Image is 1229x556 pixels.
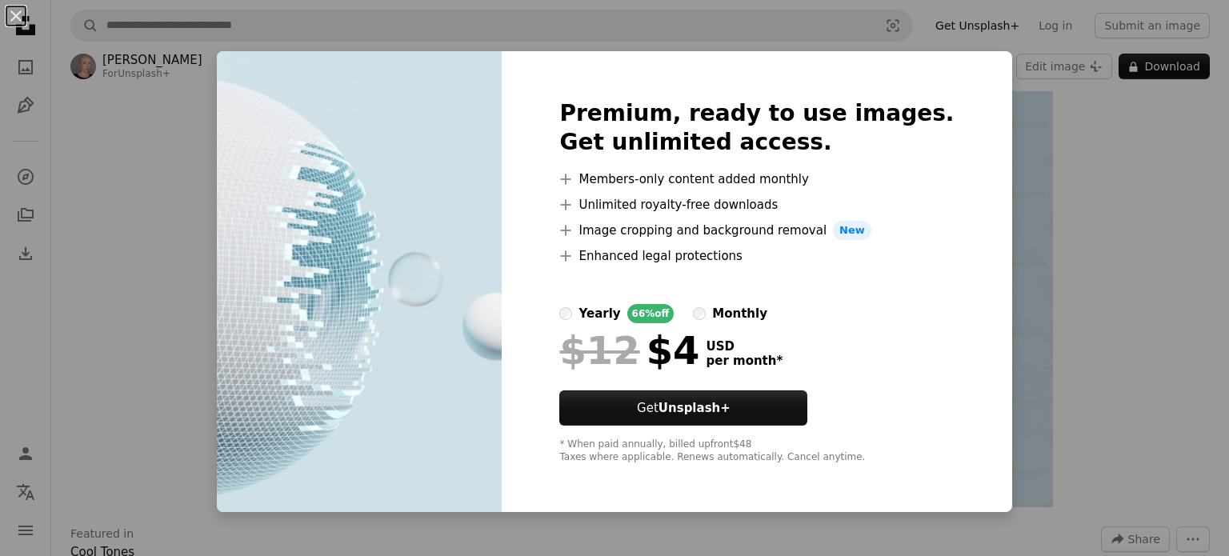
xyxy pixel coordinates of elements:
strong: Unsplash+ [659,401,731,415]
span: New [833,221,871,240]
span: per month * [706,354,783,368]
div: yearly [578,304,620,323]
span: $12 [559,330,639,371]
li: Enhanced legal protections [559,246,954,266]
li: Image cropping and background removal [559,221,954,240]
li: Members-only content added monthly [559,170,954,189]
input: monthly [693,307,706,320]
button: GetUnsplash+ [559,390,807,426]
h2: Premium, ready to use images. Get unlimited access. [559,99,954,157]
li: Unlimited royalty-free downloads [559,195,954,214]
img: premium_photo-1668473366952-45f06fbf6492 [217,51,502,512]
input: yearly66%off [559,307,572,320]
div: $4 [559,330,699,371]
div: 66% off [627,304,675,323]
div: * When paid annually, billed upfront $48 Taxes where applicable. Renews automatically. Cancel any... [559,438,954,464]
div: monthly [712,304,767,323]
span: USD [706,339,783,354]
